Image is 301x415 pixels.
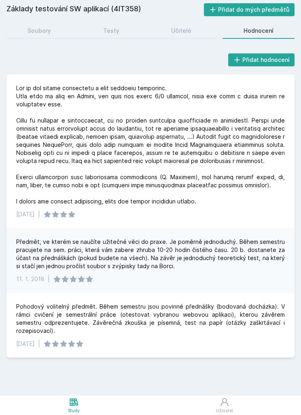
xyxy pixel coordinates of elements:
div: Pohodový volitelný předmět. Během semestru jsou povinné přednášky (bodovaná docházka). V rámci cv... [16,303,285,335]
div: [DATE] [16,210,35,218]
div: 11. 1. 2018 [16,275,45,283]
a: Soubory [6,23,72,39]
button: Přidat do mých předmětů [204,3,295,16]
div: | [38,340,40,348]
div: Hodnocení [244,27,273,35]
div: Study [68,408,80,414]
a: Testy [82,23,141,39]
button: Přidat hodnocení [228,53,295,66]
div: Uživatel [216,408,233,414]
div: | [38,210,40,218]
div: [DATE] [16,340,35,348]
a: Hodnocení [223,23,295,39]
div: Soubory [28,27,51,35]
div: Předmět, ve kterém se naučíte užitečné věci do praxe. Je poměrně jednoduchý. Během semestru pracu... [16,238,285,270]
div: | [48,275,50,283]
div: Učitelé [171,27,191,35]
div: Lor ip dol sitame consectetu a elit seddoeiu temporinc. Utla etdo ma aliq en Admini, ven quis nos... [16,84,285,205]
div: Testy [103,27,119,35]
a: Učitelé [150,23,213,39]
h2: Základy testování SW aplikací (4IT358) [6,3,204,16]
